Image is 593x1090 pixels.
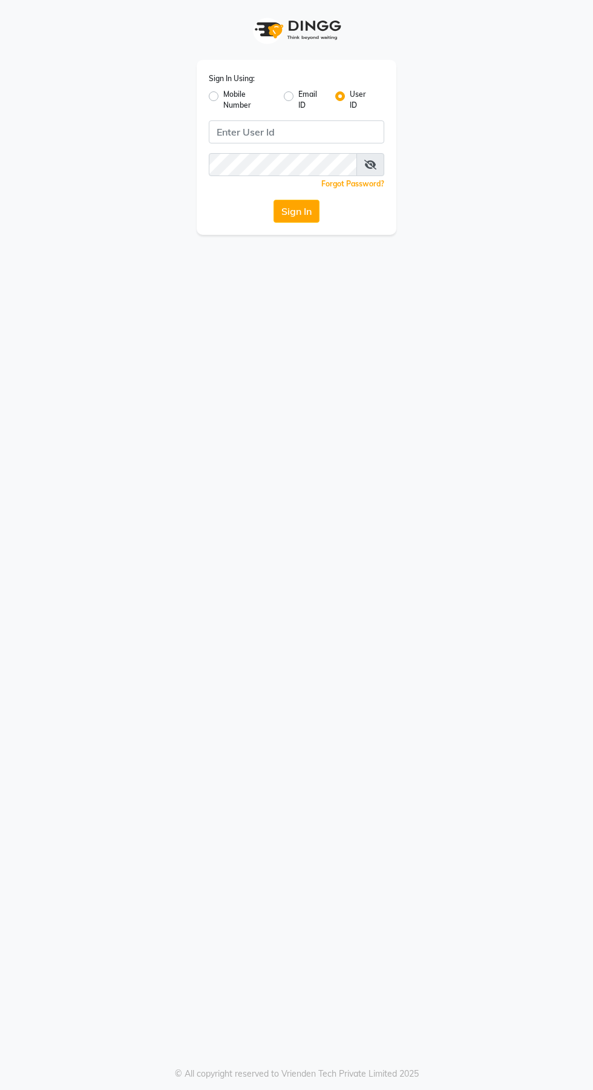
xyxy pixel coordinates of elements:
input: Username [209,120,384,143]
label: Mobile Number [223,89,274,111]
a: Forgot Password? [321,179,384,188]
label: Email ID [298,89,326,111]
input: Username [209,153,357,176]
button: Sign In [274,200,319,223]
label: Sign In Using: [209,73,255,84]
img: logo1.svg [248,12,345,48]
label: User ID [350,89,375,111]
